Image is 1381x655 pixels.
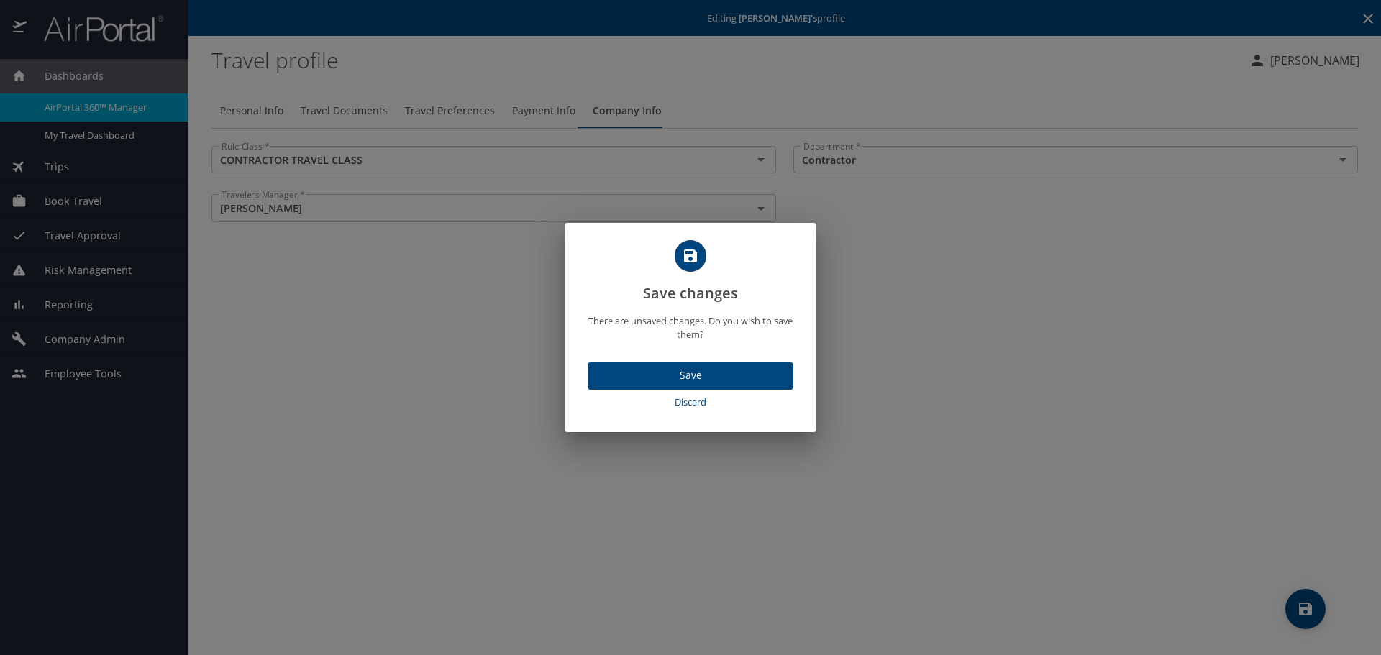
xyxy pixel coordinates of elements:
button: Save [588,362,793,390]
span: Discard [593,394,788,411]
h2: Save changes [582,240,799,305]
span: Save [599,367,782,385]
button: Discard [588,390,793,415]
p: There are unsaved changes. Do you wish to save them? [582,314,799,342]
